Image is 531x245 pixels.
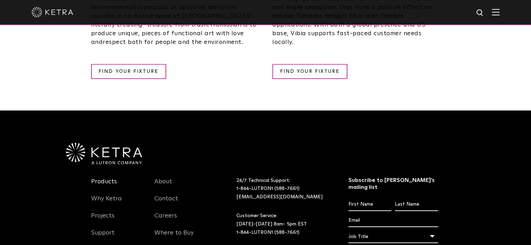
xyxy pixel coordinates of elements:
[236,186,300,191] a: 1-844-LUTRON1 (588-7661)
[103,39,243,45] span: respect both for people and the environment.
[348,177,438,191] h3: Subscribe to [PERSON_NAME]’s mailing list
[91,64,166,79] a: FIND YOUR FIXTURE
[348,198,391,211] input: First Name
[236,230,300,235] a: 1-844-LUTRON1 (588-7661)
[236,212,331,237] p: Customer Service: [DATE]-[DATE] 8am- 5pm EST
[91,212,115,228] a: Projects
[154,212,177,228] a: Careers
[395,198,438,211] input: Last Name
[154,229,194,245] a: Where to Buy
[236,194,323,199] a: [EMAIL_ADDRESS][DOMAIN_NAME]
[154,195,178,211] a: Contact
[91,178,117,194] a: Products
[66,143,142,164] img: Ketra-aLutronCo_White_RGB
[272,64,347,79] a: FIND YOUR FIXTURE
[476,9,485,17] img: search icon
[348,230,438,243] div: Job Title
[236,177,331,201] p: 24/7 Technical Support:
[91,229,115,245] a: Support
[91,195,122,211] a: Why Ketra
[31,7,73,17] img: ketra-logo-2019-white
[492,9,500,15] img: Hamburger%20Nav.svg
[154,178,172,194] a: About
[348,214,438,227] input: Email
[91,22,257,45] span: mission is to produce unique, pieces of functional art with love and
